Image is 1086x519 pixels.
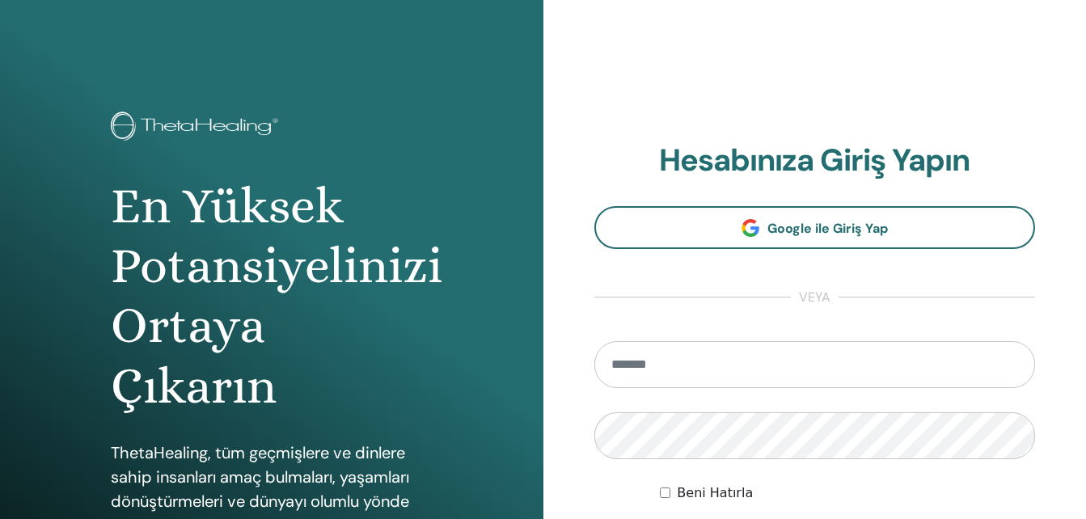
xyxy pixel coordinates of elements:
h1: En Yüksek Potansiyelinizi Ortaya Çıkarın [111,176,433,417]
h2: Hesabınıza Giriş Yapın [594,142,1036,179]
a: Google ile Giriş Yap [594,206,1036,249]
label: Beni Hatırla [677,483,753,503]
span: veya [791,288,839,307]
span: Google ile Giriş Yap [767,220,888,237]
div: Keep me authenticated indefinitely or until I manually logout [660,483,1035,503]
